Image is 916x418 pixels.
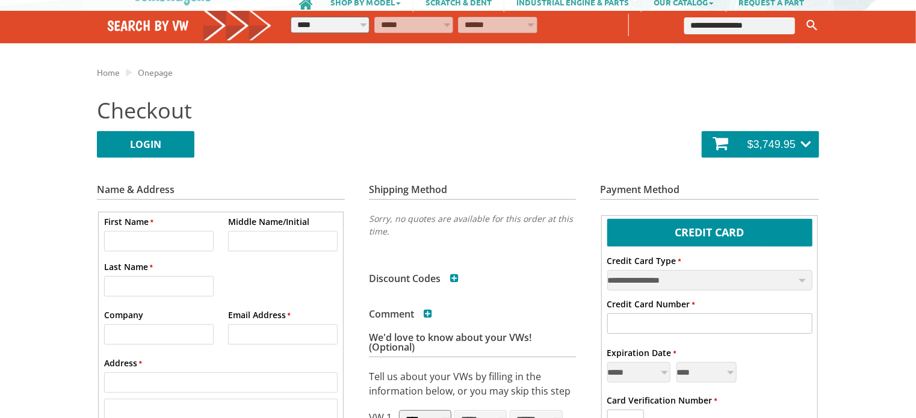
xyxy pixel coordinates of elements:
[607,254,681,267] label: Credit Card Type
[97,185,345,200] h3: Name & Address
[107,17,272,34] h4: Search by VW
[747,138,796,150] span: $3,749.95
[97,96,819,125] h2: Checkout
[369,369,576,398] p: Tell us about your VWs by filling in the information below, or you may skip this step
[104,215,153,228] label: First Name
[104,260,153,273] label: Last Name
[369,212,576,238] p: Sorry, no quotes are available for this order at this time.
[228,215,309,228] label: Middle Name/Initial
[607,346,676,359] label: Expiration Date
[138,67,173,78] a: Onepage
[104,357,142,369] label: Address
[607,394,717,407] label: Card Verification Number
[369,333,576,357] h3: We'd love to know about your VWs! (Optional)
[803,16,821,35] button: Keyword Search
[228,309,291,321] label: Email Address
[607,219,812,244] label: Credit Card
[369,309,432,319] h3: Comment
[97,131,194,158] a: LOGIN
[369,185,576,200] h3: Shipping Method
[600,185,819,200] h3: Payment Method
[607,298,695,310] label: Credit Card Number
[104,309,143,321] label: Company
[369,274,459,283] h3: Discount Codes
[97,67,120,78] a: Home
